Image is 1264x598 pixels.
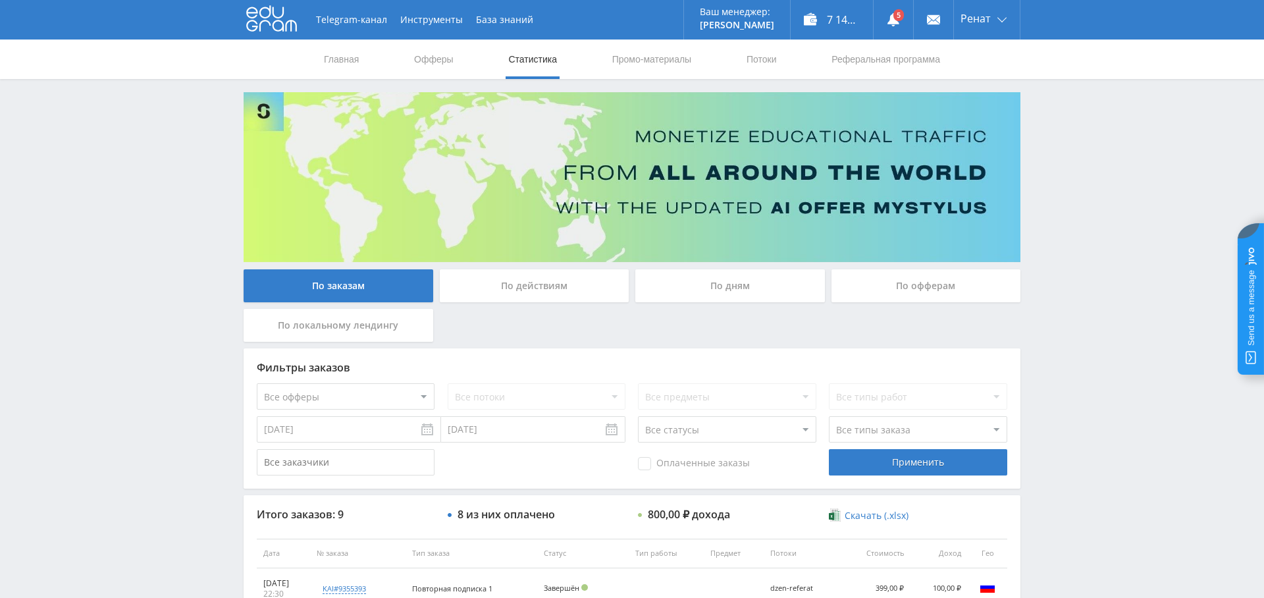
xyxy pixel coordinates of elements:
div: Фильтры заказов [257,362,1007,373]
div: По офферам [831,269,1021,302]
a: Главная [323,40,360,79]
img: Banner [244,92,1020,262]
a: Реферальная программа [830,40,941,79]
div: По заказам [244,269,433,302]
a: Промо-материалы [611,40,693,79]
p: [PERSON_NAME] [700,20,774,30]
div: Применить [829,449,1007,476]
a: Потоки [745,40,778,79]
div: По локальному лендингу [244,309,433,342]
input: Все заказчики [257,449,434,476]
a: Статистика [507,40,558,79]
div: По действиям [440,269,629,302]
p: Ваш менеджер: [700,7,774,17]
span: Оплаченные заказы [638,457,750,470]
span: Ренат [961,13,991,24]
a: Офферы [413,40,455,79]
div: По дням [635,269,825,302]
